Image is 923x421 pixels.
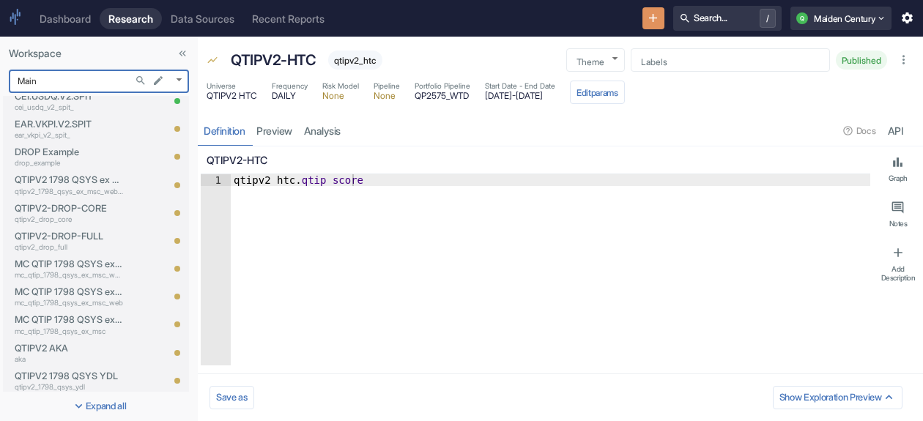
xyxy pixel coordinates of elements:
[15,89,123,103] p: CEI.USDQ.V2.SPIT
[204,124,245,138] div: Definition
[838,119,881,143] button: Docs
[322,92,359,100] span: None
[15,297,123,308] p: mc_qtip_1798_qsys_ex_msc_web
[227,45,319,75] div: QTIPV2-HTC
[790,7,892,30] button: QMaiden Century
[210,386,254,409] button: Save as
[15,313,123,327] p: MC QTIP 1798 QSYS ex MSC
[15,214,123,225] p: qtipv2_drop_core
[15,257,123,280] a: MC QTIP 1798 QSYS ex MSC WEB in YDLmc_qtip_1798_qsys_ex_msc_web_in_ydl
[15,117,123,141] a: EAR.VKPI.V2.SPITear_vkpi_v2_spit_
[15,313,123,336] a: MC QTIP 1798 QSYS ex MSCmc_qtip_1798_qsys_ex_msc
[485,92,555,100] span: [DATE] - [DATE]
[836,55,887,66] span: Published
[173,44,192,63] button: Collapse Sidebar
[15,186,123,197] p: qtipv2_1798_qsys_ex_msc_web_in_htc_2_
[570,81,625,104] button: Editparams
[15,201,123,225] a: QTIPV2-DROP-COREqtipv2_drop_core
[15,257,123,271] p: MC QTIP 1798 QSYS ex MSC WEB in YDL
[328,55,382,66] span: qtipv2_htc
[15,102,123,113] p: cei_usdq_v2_spit_
[298,116,346,146] a: analysis
[15,354,123,365] p: aka
[201,174,231,186] div: 1
[207,152,864,168] p: QTIPV2-HTC
[171,12,234,25] div: Data Sources
[198,116,923,146] div: resource tabs
[15,285,123,308] a: MC QTIP 1798 QSYS ex MSC WEBmc_qtip_1798_qsys_ex_msc_web
[876,149,920,189] button: Graph
[322,81,359,92] span: Risk Model
[252,12,325,25] div: Recent Reports
[15,173,123,196] a: QTIPV2 1798 QSYS ex MSC WEB in HTC (2)qtipv2_1798_qsys_ex_msc_web_in_htc_2_
[149,71,168,90] button: edit
[876,195,920,234] button: Notes
[15,117,123,131] p: EAR.VKPI.V2.SPIT
[162,8,243,29] a: Data Sources
[15,381,123,392] p: qtipv2_1798_qsys_ydl
[15,369,123,392] a: QTIPV2 1798 QSYS YDLqtipv2_1798_qsys_ydl
[31,8,100,29] a: Dashboard
[9,45,189,61] p: Workspace
[15,285,123,299] p: MC QTIP 1798 QSYS ex MSC WEB
[673,6,782,31] button: Search.../
[272,92,308,100] span: DAILY
[642,7,665,30] button: New Resource
[9,70,189,93] div: Main
[207,54,218,69] span: Signal
[15,173,123,187] p: QTIPV2 1798 QSYS ex MSC WEB in HTC (2)
[15,369,123,383] p: QTIPV2 1798 QSYS YDL
[207,92,257,100] span: QTIPV2 HTC
[415,81,470,92] span: Portfolio Pipeline
[108,12,153,25] div: Research
[207,81,257,92] span: Universe
[243,8,333,29] a: Recent Reports
[374,81,400,92] span: Pipeline
[40,12,91,25] div: Dashboard
[796,12,808,24] div: Q
[15,130,123,141] p: ear_vkpi_v2_spit_
[879,264,917,283] div: Add Description
[272,81,308,92] span: Frequency
[15,326,123,337] p: mc_qtip_1798_qsys_ex_msc
[3,395,195,418] button: Expand all
[15,89,123,113] a: CEI.USDQ.V2.SPITcei_usdq_v2_spit_
[251,116,298,146] a: preview
[15,242,123,253] p: qtipv2_drop_full
[15,201,123,215] p: QTIPV2-DROP-CORE
[15,157,123,168] p: drop_example
[15,341,123,365] a: QTIPV2 AKAaka
[374,92,400,100] span: None
[415,92,470,100] span: QP2575_WTD
[773,386,902,409] button: Show Exploration Preview
[15,229,123,253] a: QTIPV2-DROP-FULLqtipv2_drop_full
[231,49,316,71] p: QTIPV2-HTC
[100,8,162,29] a: Research
[15,229,123,243] p: QTIPV2-DROP-FULL
[15,145,123,168] a: DROP Exampledrop_example
[15,269,123,280] p: mc_qtip_1798_qsys_ex_msc_web_in_ydl
[15,145,123,159] p: DROP Example
[15,341,123,355] p: QTIPV2 AKA
[888,124,903,138] div: API
[485,81,555,92] span: Start Date - End Date
[131,71,150,90] button: Search...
